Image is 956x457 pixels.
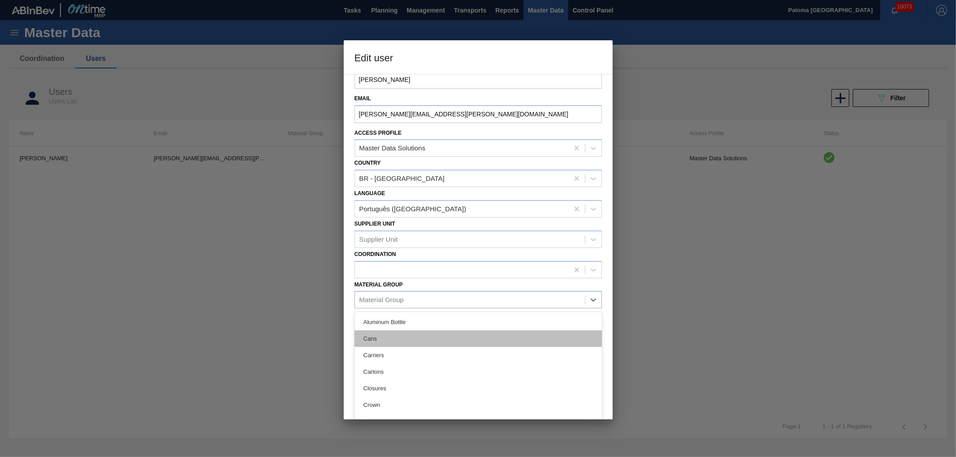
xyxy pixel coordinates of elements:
[355,251,396,257] label: Coordination
[359,296,404,304] div: Material Group
[355,312,375,318] label: Status
[359,205,467,213] div: Português ([GEOGRAPHIC_DATA])
[355,190,385,196] label: Language
[355,92,602,105] label: Email
[344,40,613,74] h3: Edit user
[359,175,445,183] div: BR - [GEOGRAPHIC_DATA]
[355,330,602,347] div: Cans
[355,130,402,136] label: Access Profile
[355,363,602,380] div: Cartons
[355,380,602,397] div: Closures
[355,282,403,288] label: Material Group
[359,235,398,243] div: Supplier Unit
[359,145,426,152] div: Master Data Solutions
[355,413,602,430] div: Finishing Materials
[355,160,381,166] label: Country
[355,314,602,330] div: Aluminum Bottle
[355,397,602,413] div: Crown
[355,221,395,227] label: Supplier Unit
[355,347,602,363] div: Carriers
